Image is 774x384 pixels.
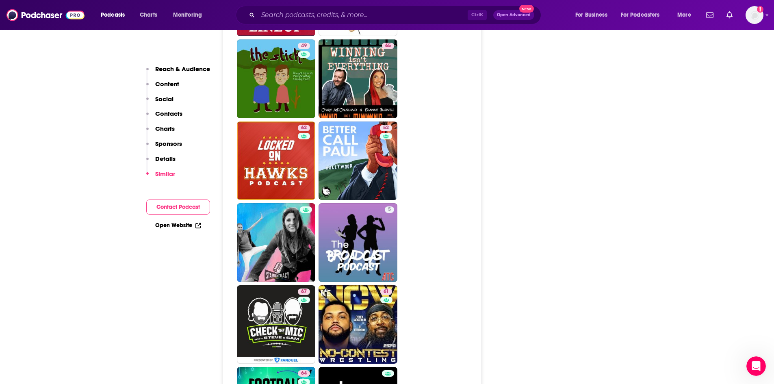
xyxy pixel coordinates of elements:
span: Open Advanced [497,13,531,17]
span: 65 [385,42,391,50]
button: Open AdvancedNew [493,10,534,20]
button: Contacts [146,110,182,125]
p: Details [155,155,176,163]
a: 61 [380,289,392,295]
button: open menu [616,9,672,22]
span: 67 [301,288,307,296]
span: For Podcasters [621,9,660,21]
a: 5 [319,203,397,282]
button: open menu [167,9,212,22]
a: Show notifications dropdown [703,8,717,22]
span: Ctrl K [468,10,487,20]
a: 61 [319,285,397,364]
button: Details [146,155,176,170]
img: Podchaser - Follow, Share and Rate Podcasts [7,7,85,23]
p: Charts [155,125,175,132]
button: open menu [95,9,135,22]
a: 62 [298,125,310,131]
span: 64 [301,369,307,377]
span: Podcasts [101,9,125,21]
a: 5 [385,206,394,213]
img: User Profile [746,6,763,24]
span: Charts [140,9,157,21]
p: Content [155,80,179,88]
span: More [677,9,691,21]
button: Charts [146,125,175,140]
span: New [519,5,534,13]
button: Social [146,95,173,110]
button: Reach & Audience [146,65,210,80]
iframe: Intercom live chat [746,356,766,376]
a: 65 [319,39,397,118]
a: 65 [382,43,394,49]
a: 52 [319,121,397,200]
span: 52 [383,124,389,132]
span: 5 [388,206,391,214]
a: 64 [298,370,310,377]
p: Social [155,95,173,103]
span: Monitoring [173,9,202,21]
a: 52 [380,125,392,131]
a: 49 [298,43,310,49]
button: Content [146,80,179,95]
a: 49 [237,39,316,118]
div: Search podcasts, credits, & more... [243,6,549,24]
span: 62 [301,124,307,132]
a: 62 [237,121,316,200]
p: Reach & Audience [155,65,210,73]
a: 67 [298,289,310,295]
a: 67 [237,285,316,364]
span: 49 [301,42,307,50]
span: 61 [384,288,389,296]
a: Show notifications dropdown [723,8,736,22]
p: Contacts [155,110,182,117]
a: Open Website [155,222,201,229]
button: Sponsors [146,140,182,155]
button: Similar [146,170,175,185]
p: Similar [155,170,175,178]
button: Show profile menu [746,6,763,24]
button: open menu [672,9,701,22]
span: For Business [575,9,607,21]
svg: Add a profile image [757,6,763,13]
a: Charts [134,9,162,22]
p: Sponsors [155,140,182,148]
button: open menu [570,9,618,22]
span: Logged in as ElaineatWink [746,6,763,24]
input: Search podcasts, credits, & more... [258,9,468,22]
button: Contact Podcast [146,200,210,215]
